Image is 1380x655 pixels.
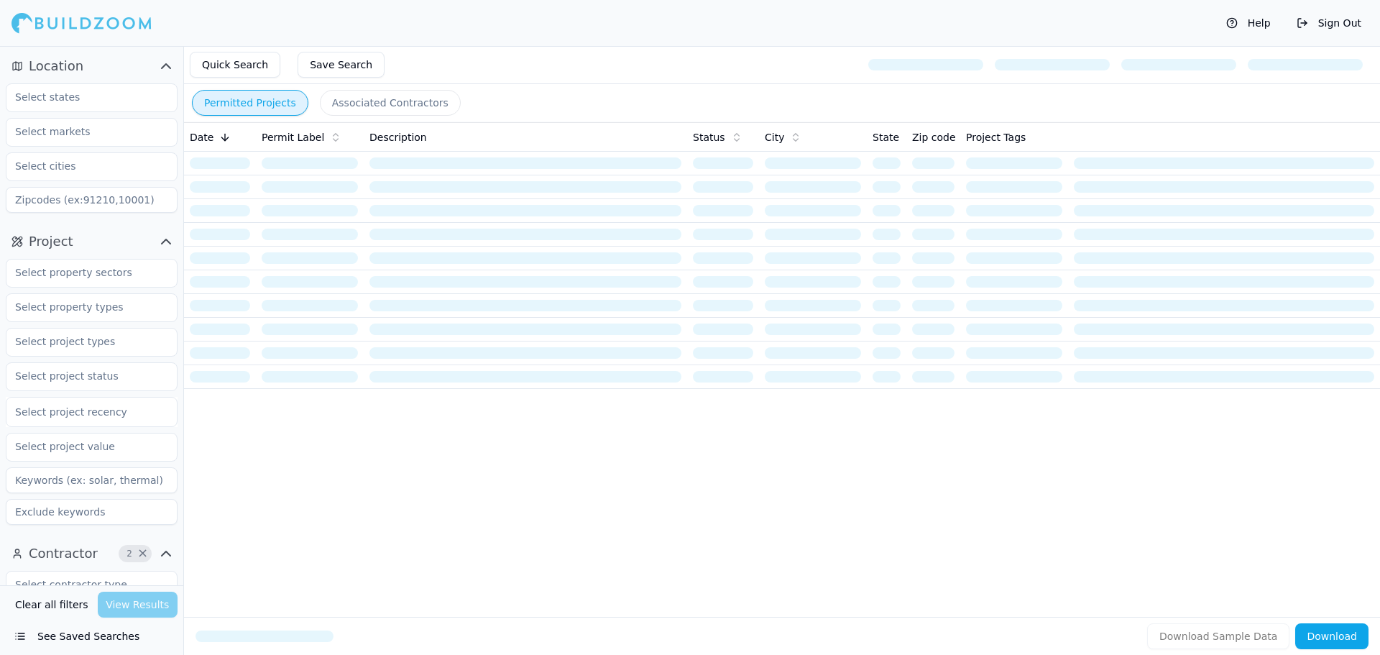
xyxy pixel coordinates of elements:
[6,499,178,525] input: Exclude keywords
[6,434,159,459] input: Select project value
[190,130,213,145] span: Date
[912,130,956,145] span: Zip code
[6,572,159,597] input: Select contractor type
[29,232,73,252] span: Project
[6,119,159,145] input: Select markets
[6,363,159,389] input: Select project status
[6,467,178,493] input: Keywords (ex: solar, thermal)
[6,55,178,78] button: Location
[369,130,427,145] span: Description
[6,187,178,213] input: Zipcodes (ex:91210,10001)
[6,329,159,354] input: Select project types
[693,130,725,145] span: Status
[765,130,784,145] span: City
[6,84,159,110] input: Select states
[6,623,178,649] button: See Saved Searches
[6,153,159,179] input: Select cities
[29,544,98,564] span: Contractor
[192,90,308,116] button: Permitted Projects
[6,542,178,565] button: Contractor2Clear Contractor filters
[122,546,137,561] span: 2
[190,52,280,78] button: Quick Search
[873,130,899,145] span: State
[29,56,83,76] span: Location
[966,130,1026,145] span: Project Tags
[137,550,148,557] span: Clear Contractor filters
[6,230,178,253] button: Project
[6,260,159,285] input: Select property sectors
[262,130,324,145] span: Permit Label
[320,90,461,116] button: Associated Contractors
[1219,12,1278,35] button: Help
[6,294,159,320] input: Select property types
[1289,12,1368,35] button: Sign Out
[1295,623,1368,649] button: Download
[11,592,92,618] button: Clear all filters
[298,52,385,78] button: Save Search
